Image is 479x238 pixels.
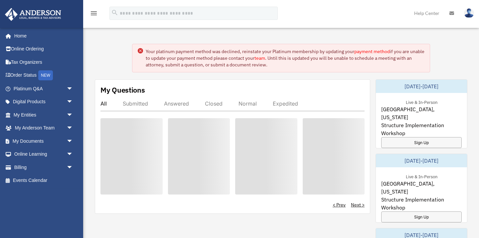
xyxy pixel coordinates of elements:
[67,161,80,174] span: arrow_drop_down
[239,100,257,107] div: Normal
[123,100,148,107] div: Submitted
[67,82,80,96] span: arrow_drop_down
[100,100,107,107] div: All
[67,121,80,135] span: arrow_drop_down
[67,134,80,148] span: arrow_drop_down
[333,201,346,208] a: < Prev
[67,108,80,122] span: arrow_drop_down
[111,9,118,16] i: search
[376,154,467,167] div: [DATE]-[DATE]
[400,173,443,180] div: Live & In-Person
[5,134,83,148] a: My Documentsarrow_drop_down
[146,48,424,68] div: Your platinum payment method was declined, reinstate your Platinum membership by updating your if...
[351,201,365,208] a: Next >
[67,95,80,109] span: arrow_drop_down
[381,105,462,121] span: [GEOGRAPHIC_DATA], [US_STATE]
[38,70,53,80] div: NEW
[90,12,98,17] a: menu
[5,108,83,121] a: My Entitiesarrow_drop_down
[3,8,63,21] img: Anderson Advisors Platinum Portal
[381,121,462,137] span: Structure Implementation Workshop
[464,8,474,18] img: User Pic
[5,82,83,95] a: Platinum Q&Aarrow_drop_down
[164,100,189,107] div: Answered
[381,137,462,148] a: Sign Up
[5,95,83,109] a: Digital Productsarrow_drop_down
[273,100,298,107] div: Expedited
[5,69,83,82] a: Order StatusNEW
[400,98,443,105] div: Live & In-Person
[376,80,467,93] div: [DATE]-[DATE]
[254,55,265,61] a: team
[5,29,80,42] a: Home
[67,148,80,161] span: arrow_drop_down
[381,196,462,211] span: Structure Implementation Workshop
[205,100,223,107] div: Closed
[100,85,145,95] div: My Questions
[5,42,83,56] a: Online Ordering
[5,148,83,161] a: Online Learningarrow_drop_down
[5,55,83,69] a: Tax Organizers
[381,211,462,222] a: Sign Up
[90,9,98,17] i: menu
[5,161,83,174] a: Billingarrow_drop_down
[5,121,83,135] a: My Anderson Teamarrow_drop_down
[354,48,390,54] a: payment method
[5,174,83,187] a: Events Calendar
[381,180,462,196] span: [GEOGRAPHIC_DATA], [US_STATE]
